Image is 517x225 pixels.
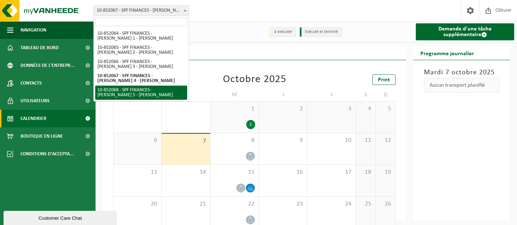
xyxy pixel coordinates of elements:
h3: Mardi 7 octobre 2025 [424,67,499,78]
iframe: chat widget [4,209,118,225]
span: 6 [117,137,158,144]
td: V [308,88,356,101]
a: Print [372,74,396,85]
span: 10-852067 - SPF FINANCES - HUY 4 - HUY [93,5,189,16]
span: 5 [379,105,392,113]
span: 23 [263,200,304,208]
li: 10-852065 - SPF FINANCES - [PERSON_NAME] 2 - [PERSON_NAME] [95,43,187,57]
span: Contacts [21,74,42,92]
span: 4 [360,105,372,113]
span: Conditions d'accepta... [21,145,74,163]
li: Exécuté et terminé [300,27,342,37]
li: 10-852068 - SPF FINANCES - [PERSON_NAME] 5 - [PERSON_NAME] [95,86,187,100]
span: 3 [311,105,352,113]
span: 9 [263,137,304,144]
span: 2 [263,105,304,113]
span: Print [378,77,390,83]
span: 26 [379,200,392,208]
td: J [259,88,308,101]
span: 16 [263,168,304,176]
span: 20 [117,200,158,208]
td: S [356,88,376,101]
span: Navigation [21,21,46,39]
td: M [211,88,259,101]
span: Données de l'entrepr... [21,57,75,74]
span: 7 [165,137,206,145]
span: 12 [379,137,392,144]
span: 10 [311,137,352,144]
span: 17 [311,168,352,176]
div: 2 [246,120,255,129]
span: Boutique en ligne [21,127,63,145]
span: 14 [165,168,206,176]
h2: Programme journalier [413,46,481,60]
span: 10-852067 - SPF FINANCES - HUY 4 - HUY [94,6,189,16]
span: 1 [214,105,255,113]
span: 24 [311,200,352,208]
span: 13 [117,168,158,176]
li: 10-852066 - SPF FINANCES - [PERSON_NAME] 3 - [PERSON_NAME] [95,57,187,71]
li: 10-852067 - SPF FINANCES - [PERSON_NAME] 4 - [PERSON_NAME] [95,71,187,86]
td: D [376,88,396,101]
span: 19 [379,168,392,176]
div: Aucun transport planifié [424,78,499,93]
span: 15 [214,168,255,176]
span: Tableau de bord [21,39,59,57]
span: Utilisateurs [21,92,50,110]
span: 8 [214,137,255,144]
li: 10-852064 - SPF FINANCES - [PERSON_NAME] 1 - [PERSON_NAME] [95,29,187,43]
div: Octobre 2025 [223,74,286,85]
span: 18 [360,168,372,176]
span: 21 [165,200,206,208]
li: à exécuter [269,27,296,37]
span: Calendrier [21,110,46,127]
span: 25 [360,200,372,208]
a: Demande d'une tâche supplémentaire [416,23,514,40]
span: 22 [214,200,255,208]
span: 11 [360,137,372,144]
